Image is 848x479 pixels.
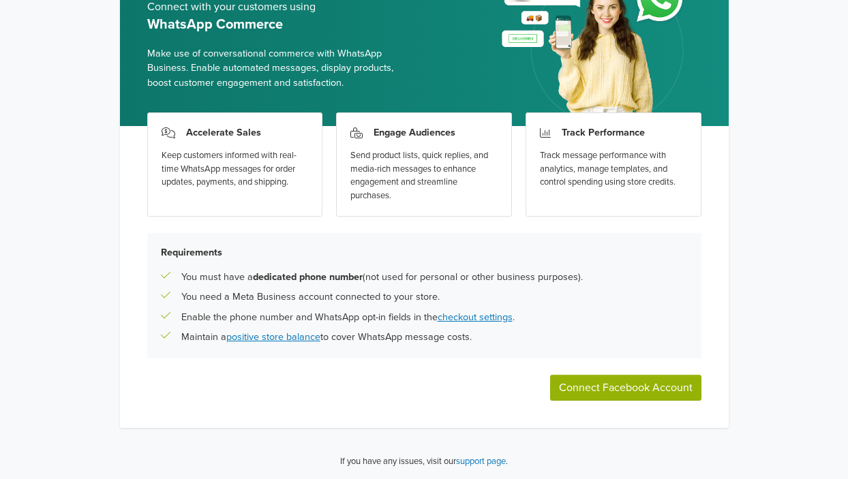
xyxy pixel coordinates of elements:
[540,149,687,189] div: Track message performance with analytics, manage templates, and control spending using store cred...
[550,375,701,401] button: Connect Facebook Account
[562,127,645,138] h3: Track Performance
[147,16,414,33] h5: WhatsApp Commerce
[181,330,472,345] p: Maintain a to cover WhatsApp message costs.
[186,127,261,138] h3: Accelerate Sales
[350,149,498,202] div: Send product lists, quick replies, and media-rich messages to enhance engagement and streamline p...
[438,311,513,323] a: checkout settings
[340,455,508,469] p: If you have any issues, visit our .
[147,46,414,91] span: Make use of conversational commerce with WhatsApp Business. Enable automated messages, display pr...
[253,271,363,283] b: dedicated phone number
[147,1,414,14] h5: Connect with your customers using
[161,247,688,258] h5: Requirements
[226,331,320,343] a: positive store balance
[162,149,309,189] div: Keep customers informed with real-time WhatsApp messages for order updates, payments, and shipping.
[456,456,506,467] a: support page
[181,310,515,325] p: Enable the phone number and WhatsApp opt-in fields in the .
[181,270,583,285] p: You must have a (not used for personal or other business purposes).
[181,290,440,305] p: You need a Meta Business account connected to your store.
[374,127,455,138] h3: Engage Audiences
